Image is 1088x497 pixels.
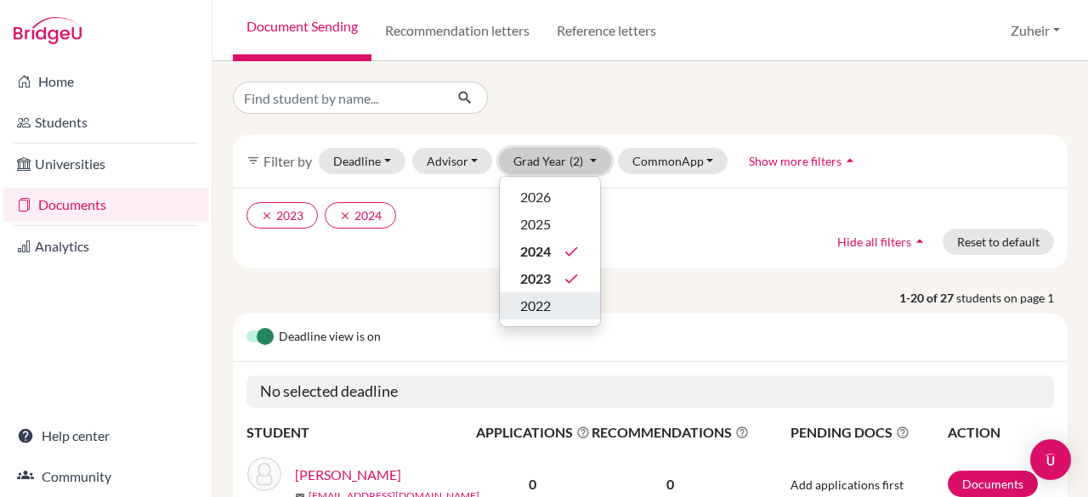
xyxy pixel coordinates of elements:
[476,422,590,443] span: APPLICATIONS
[247,457,281,491] img: Abulela, Jowan
[14,17,82,44] img: Bridge-U
[943,229,1054,255] button: Reset to default
[246,202,318,229] button: clear2023
[295,465,401,485] a: [PERSON_NAME]
[823,229,943,255] button: Hide all filtersarrow_drop_up
[3,229,208,263] a: Analytics
[3,147,208,181] a: Universities
[948,471,1038,497] a: Documents
[3,65,208,99] a: Home
[279,327,381,347] span: Deadline view is on
[592,474,749,494] p: 0
[500,292,600,319] button: 2022
[569,154,583,168] span: (2)
[520,187,551,207] span: 2026
[499,176,601,327] div: Grad Year(2)
[3,419,208,453] a: Help center
[3,105,208,139] a: Students
[790,477,904,492] span: Add applications first
[500,238,600,265] button: 2024done
[246,421,475,443] th: STUDENT
[500,265,600,292] button: 2023done
[339,210,351,222] i: clear
[499,148,611,174] button: Grad Year(2)
[412,148,493,174] button: Advisor
[749,154,841,168] span: Show more filters
[520,214,551,234] span: 2025
[618,148,728,174] button: CommonApp
[563,243,580,260] i: done
[956,289,1068,307] span: students on page 1
[319,148,405,174] button: Deadline
[592,422,749,443] span: RECOMMENDATIONS
[520,296,551,316] span: 2022
[790,422,946,443] span: PENDING DOCS
[3,460,208,494] a: Community
[1003,14,1068,47] button: Zuheir
[899,289,956,307] strong: 1-20 of 27
[3,188,208,222] a: Documents
[841,152,858,169] i: arrow_drop_up
[246,376,1054,408] h5: No selected deadline
[325,202,396,229] button: clear2024
[1030,439,1071,480] div: Open Intercom Messenger
[520,241,551,262] span: 2024
[263,153,312,169] span: Filter by
[246,154,260,167] i: filter_list
[947,421,1054,443] th: ACTION
[734,148,873,174] button: Show more filtersarrow_drop_up
[911,233,928,250] i: arrow_drop_up
[500,211,600,238] button: 2025
[563,270,580,287] i: done
[261,210,273,222] i: clear
[837,234,911,249] span: Hide all filters
[500,184,600,211] button: 2026
[233,82,444,114] input: Find student by name...
[520,268,551,289] span: 2023
[529,476,536,492] b: 0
